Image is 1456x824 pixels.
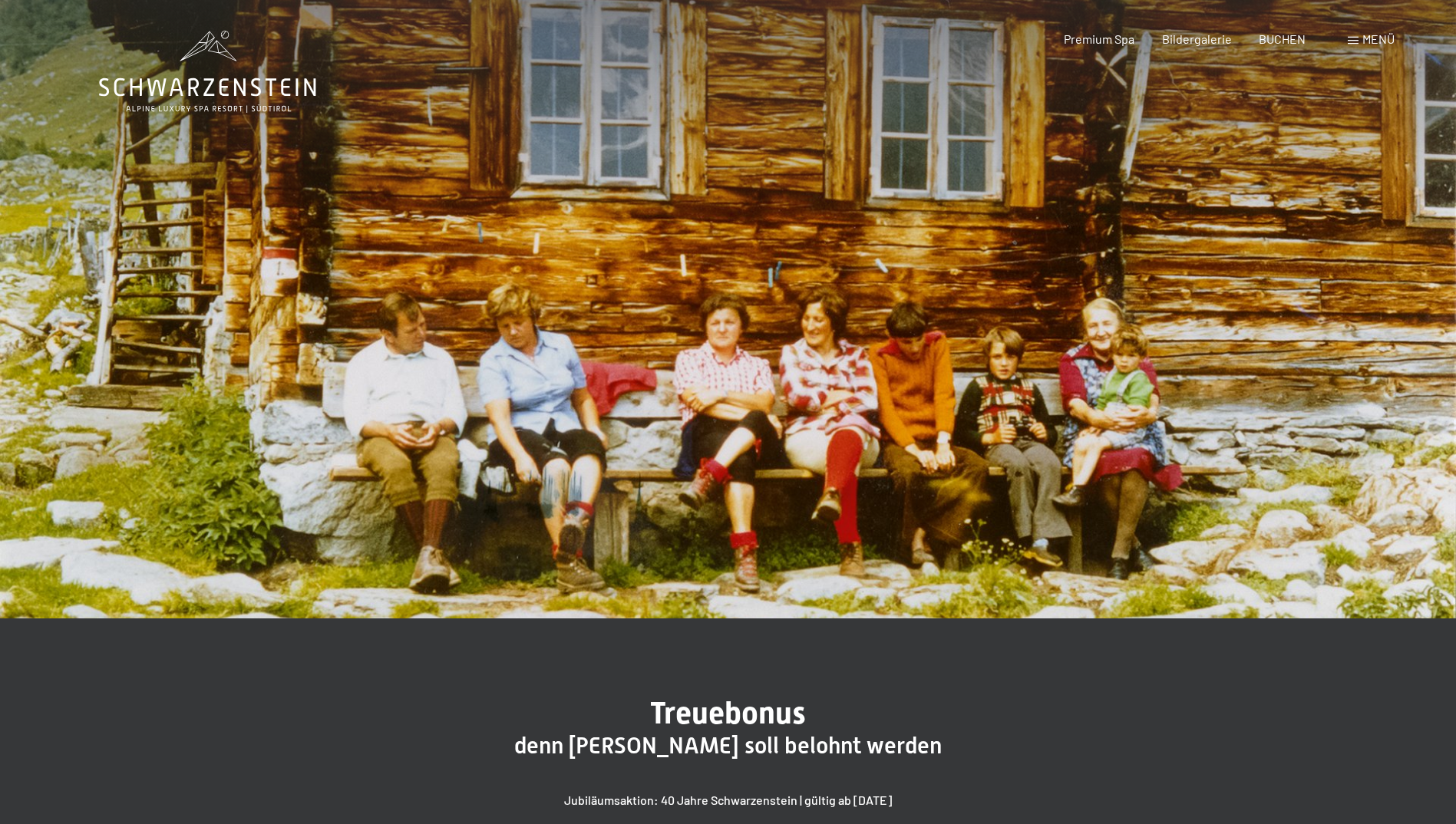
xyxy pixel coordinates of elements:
[1064,31,1134,46] a: Premium Spa
[1259,31,1306,46] a: BUCHEN
[514,732,942,759] span: denn [PERSON_NAME] soll belohnt werden
[650,695,806,731] span: Treuebonus
[1162,31,1232,46] a: Bildergalerie
[564,793,892,807] strong: Jubiläumsaktion: 40 Jahre Schwarzenstein | gültig ab [DATE]
[1362,31,1395,46] span: Menü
